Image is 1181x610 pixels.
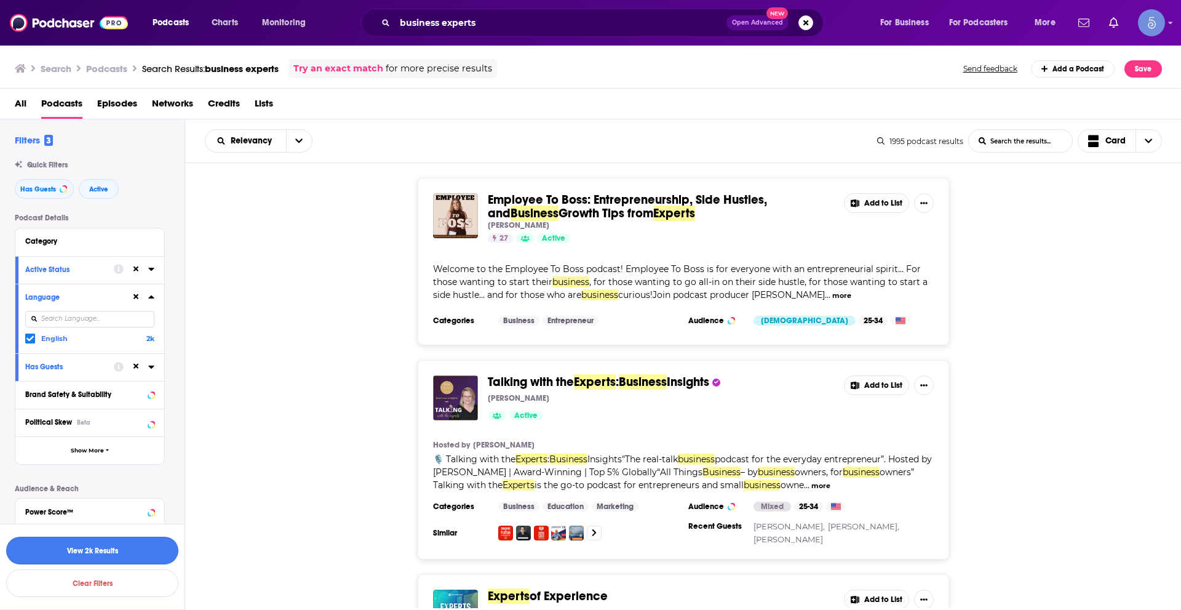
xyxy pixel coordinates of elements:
span: Insights"The real-talk [587,454,678,465]
h2: Choose List sort [205,129,312,153]
span: Experts [488,588,530,604]
a: Show notifications dropdown [1073,12,1094,33]
button: Show profile menu [1138,9,1165,36]
span: Active [542,233,565,245]
a: [PERSON_NAME], [828,521,899,531]
a: [PERSON_NAME], [754,521,825,531]
h4: Hosted by [433,440,470,450]
img: Podchaser - Follow, Share and Rate Podcasts [10,11,128,34]
span: Business [511,206,559,221]
img: Employee To Boss: Entrepreneurship, Side Hustles, and Business Growth Tips from Experts [433,193,478,238]
span: Episodes [97,94,137,119]
span: is the go-to podcast for entrepreneurs and small [535,480,744,491]
button: Brand Safety & Suitability [25,387,154,402]
button: Show More Button [914,375,934,395]
div: Search Results: [142,63,279,74]
span: Podcasts [41,94,82,119]
span: Talking with the [488,374,574,390]
span: owne [781,480,804,491]
span: For Podcasters [949,14,1008,31]
span: Relevancy [231,137,276,145]
button: Active [79,179,119,199]
button: open menu [1026,13,1071,33]
span: Insights [667,374,709,390]
span: business [581,289,618,300]
button: open menu [144,13,205,33]
a: Employee To Boss: Entrepreneurship, Side Hustles, andBusinessGrowth Tips fromExperts [488,193,834,220]
span: Experts [503,480,535,491]
p: [PERSON_NAME] [488,220,549,230]
span: Show More [71,447,104,454]
span: Business [702,467,741,478]
button: open menu [941,13,1026,33]
span: 2k [146,334,154,343]
a: [PERSON_NAME] [473,440,535,450]
img: Talking with the Experts: Business Insights [433,375,478,420]
button: Open AdvancedNew [726,15,789,30]
span: Quick Filters [27,161,68,169]
span: Employee To Boss: Entrepreneurship, Side Hustles, and [488,192,767,221]
span: 3 [44,135,53,146]
div: Search podcasts, credits, & more... [373,9,835,37]
span: Active [89,186,108,193]
span: More [1035,14,1056,31]
span: business [744,480,781,491]
span: Business [619,374,667,390]
a: Add a Podcast [1031,60,1115,78]
a: Credits [208,94,240,119]
a: Show notifications dropdown [1104,12,1123,33]
a: Active [537,233,570,243]
h2: Filters [15,134,53,146]
img: Erol Helps Entrepreneurs [516,526,531,540]
button: Has Guests [15,179,74,199]
span: Monitoring [262,14,306,31]
button: open menu [205,137,286,145]
button: more [832,291,851,301]
div: Brand Safety & Suitability [25,390,144,399]
img: ETOP Podcast with Richard Walsh [551,526,566,540]
button: open menu [286,130,312,152]
h3: Categories [433,316,488,326]
span: All [15,94,26,119]
button: Send feedback [960,63,1021,74]
span: Logged in as Spiral5-G1 [1138,9,1165,36]
a: Business Excellence - TOP 5 Series [569,526,584,540]
p: Audience & Reach [15,484,165,493]
div: Language [25,293,123,302]
span: For Business [880,14,929,31]
h3: Categories [433,502,488,512]
button: Show More Button [914,590,934,609]
img: Smashing the Plateau [498,526,513,540]
div: 25-34 [859,316,888,326]
button: Add to List [844,375,909,395]
a: Lists [255,94,273,119]
span: Business [549,454,587,465]
button: open menu [253,13,322,33]
h3: Recent Guests [688,521,744,531]
span: of Experience [530,588,608,604]
span: business experts [205,63,279,74]
a: Search Results:business experts [142,63,279,74]
button: Language [25,289,131,305]
span: Political Skew [25,418,72,427]
span: Experts [653,206,695,221]
span: curious!Join podcast producer [PERSON_NAME] [618,289,825,300]
span: Open Advanced [732,20,783,26]
button: Category [25,233,154,249]
span: : [547,454,549,465]
button: Save [1124,60,1162,78]
span: business [678,454,715,465]
input: Search podcasts, credits, & more... [395,13,726,33]
a: Talking with theExperts:BusinessInsights [488,375,709,389]
span: owners, for [795,467,843,478]
div: [DEMOGRAPHIC_DATA] [754,316,856,326]
input: Search Language... [25,311,154,327]
p: Podcast Details [15,214,165,222]
a: Marketing [592,502,638,512]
